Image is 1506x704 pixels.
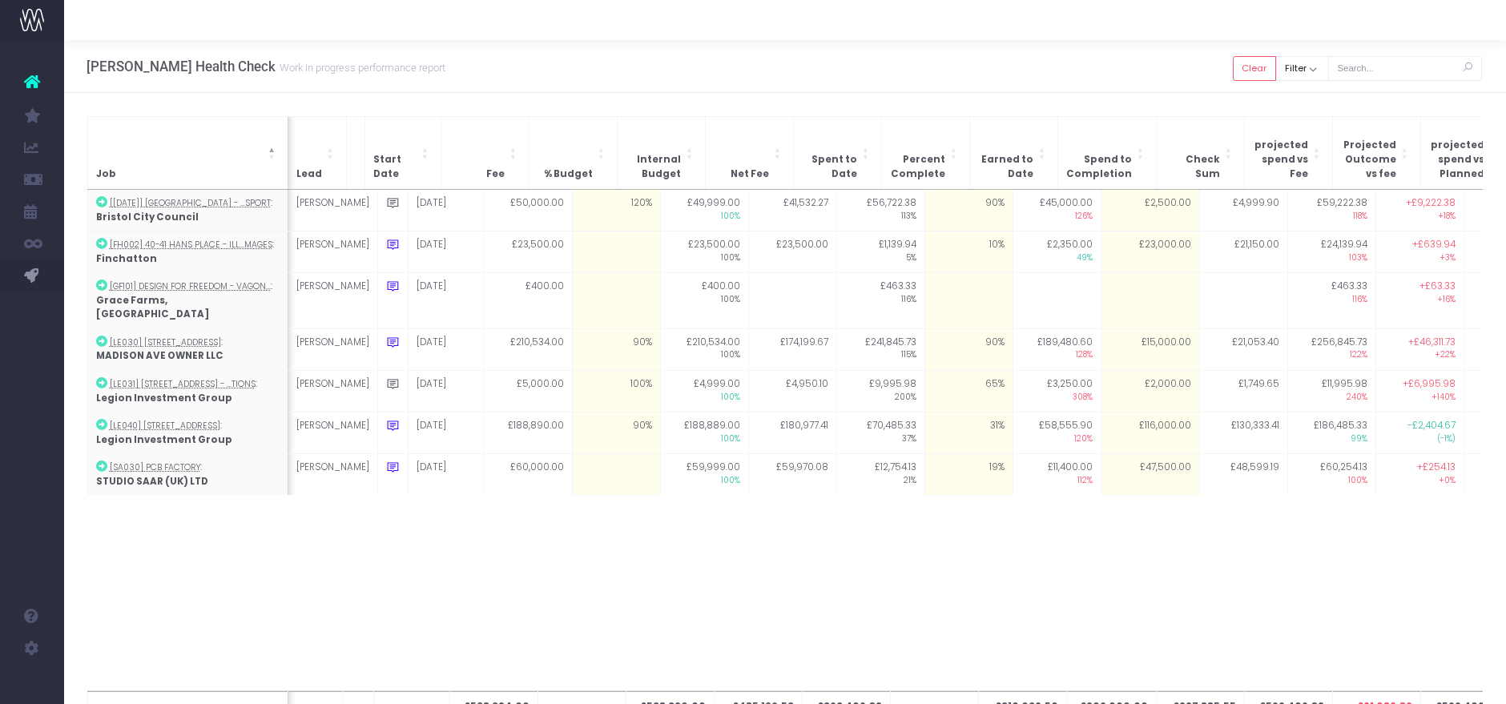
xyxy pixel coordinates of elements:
[1296,211,1367,223] span: 118%
[1013,371,1101,412] td: £3,250.00
[1057,116,1156,189] th: Spend to Completion: Activate to sort: Activate to sort: Activate to sort: Activate to sort: Acti...
[87,412,288,454] td: :
[836,190,924,231] td: £56,722.38
[748,190,836,231] td: £41,532.27
[1199,231,1287,273] td: £21,150.00
[1199,371,1287,412] td: £1,749.65
[660,412,748,454] td: £188,889.00
[1233,56,1276,81] button: Clear
[1341,139,1396,181] span: Projected Outcome vs fee
[845,475,916,487] span: 21%
[110,336,221,348] abbr: [LE030] 1122 Madison Avenue
[288,190,377,231] td: [PERSON_NAME]
[484,371,572,412] td: £5,000.00
[110,378,256,390] abbr: [LE031] 1122 Madison Avenue - Illustrations
[845,294,916,306] span: 116%
[1296,294,1367,306] span: 116%
[1384,294,1456,306] span: +16%
[1066,153,1132,181] span: Spend to Completion
[364,116,441,189] th: Start Date: Activate to sort: Activate to sort: Activate to sort: Activate to sort: Activate to s...
[276,58,445,74] small: Work in progress performance report
[924,190,1013,231] td: 90%
[924,412,1013,454] td: 31%
[1101,371,1199,412] td: £2,000.00
[96,294,209,321] strong: Grace Farms, [GEOGRAPHIC_DATA]
[1287,412,1375,454] td: £186,485.33
[705,116,793,189] th: Net Fee: Activate to sort: Activate to sort: Activate to sort: Activate to sort: Activate to sort...
[1287,190,1375,231] td: £59,222.38
[1013,328,1101,370] td: £189,480.60
[836,371,924,412] td: £9,995.98
[572,328,660,370] td: 90%
[87,231,288,273] td: :
[1287,371,1375,412] td: £11,995.98
[845,392,916,404] span: 200%
[1253,139,1308,181] span: projected spend vs Fee
[1328,56,1482,81] input: Search...
[1276,56,1329,81] button: Filter
[1101,328,1199,370] td: £15,000.00
[617,116,705,189] th: Internal Budget: Activate to sort: Activate to sort: Activate to sort: Activate to sort: Activate...
[1296,475,1367,487] span: 100%
[408,328,484,370] td: [DATE]
[890,153,945,181] span: Percent Complete
[110,197,271,209] abbr: [BC100] Bristol City Centre - Transport
[87,454,288,496] td: :
[669,211,740,223] span: 100%
[296,167,322,182] span: Lead
[1296,433,1367,445] span: 99%
[544,167,593,182] span: % Budget
[87,116,288,189] th: Job: Activate to invert sorting: Activate to invert sorting: Activate to invert sorting: Activate...
[1244,116,1332,189] th: projected spend vs Fee: Activate to sort: Activate to sort: Activate to sort: Activate to sort: A...
[408,454,484,496] td: [DATE]
[373,153,417,181] span: Start Date
[110,239,272,251] abbr: [FH002] 40-41 Hans Place - Illustrative Images
[1408,336,1456,350] span: +£46,311.73
[1013,190,1101,231] td: £45,000.00
[572,190,660,231] td: 120%
[96,475,208,488] strong: STUDIO SAAR (UK) LTD
[288,231,377,273] td: [PERSON_NAME]
[1287,328,1375,370] td: £256,845.73
[845,433,916,445] span: 37%
[660,328,748,370] td: £210,534.00
[1021,392,1093,404] span: 308%
[96,211,199,223] strong: Bristol City Council
[1013,231,1101,273] td: £2,350.00
[1199,328,1287,370] td: £21,053.40
[1021,252,1093,264] span: 49%
[1021,475,1093,487] span: 112%
[288,454,377,496] td: [PERSON_NAME]
[484,190,572,231] td: £50,000.00
[731,167,769,182] span: Net Fee
[793,116,881,189] th: Spent to Date: Activate to sort: Activate to sort: Activate to sort: Activate to sort: Activate t...
[969,116,1057,189] th: Earned to Date: Activate to sort: Activate to sort: Activate to sort: Activate to sort: Activate ...
[484,273,572,329] td: £400.00
[845,211,916,223] span: 113%
[660,371,748,412] td: £4,999.00
[748,454,836,496] td: £59,970.08
[1021,349,1093,361] span: 128%
[1384,252,1456,264] span: +3%
[96,167,116,182] span: Job
[748,371,836,412] td: £4,950.10
[978,153,1033,181] span: Earned to Date
[1156,116,1244,189] th: Check Sum: Activate to sort: Activate to sort: Activate to sort: Activate to sort: Activate to so...
[96,349,223,362] strong: MADISON AVE OWNER LLC
[1101,231,1199,273] td: £23,000.00
[408,190,484,231] td: [DATE]
[1199,190,1287,231] td: £4,999.90
[87,328,288,370] td: :
[1287,273,1375,329] td: £463.33
[748,231,836,273] td: £23,500.00
[669,392,740,404] span: 100%
[924,328,1013,370] td: 90%
[486,167,505,182] span: Fee
[836,231,924,273] td: £1,139.94
[1013,412,1101,454] td: £58,555.90
[669,349,740,361] span: 100%
[1384,475,1456,487] span: +0%
[1165,153,1220,181] span: Check Sum
[1199,412,1287,454] td: £130,333.41
[669,433,740,445] span: 100%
